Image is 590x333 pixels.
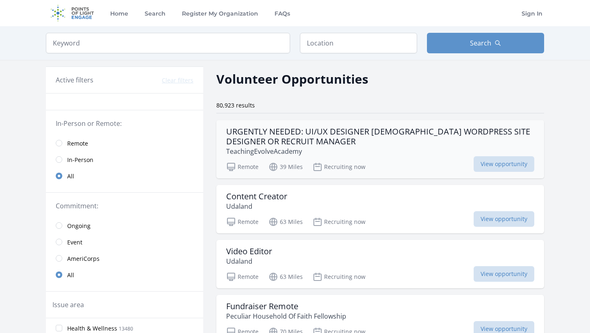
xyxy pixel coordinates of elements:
[46,217,203,234] a: Ongoing
[67,139,88,148] span: Remote
[268,162,303,172] p: 39 Miles
[313,162,365,172] p: Recruiting now
[216,101,255,109] span: 80,923 results
[46,250,203,267] a: AmeriCorps
[216,70,368,88] h2: Volunteer Opportunities
[268,272,303,282] p: 63 Miles
[216,240,544,288] a: Video Editor Udaland Remote 63 Miles Recruiting now View opportunity
[46,267,203,283] a: All
[226,272,259,282] p: Remote
[474,156,534,172] span: View opportunity
[226,217,259,227] p: Remote
[300,33,417,53] input: Location
[56,119,193,128] legend: In-Person or Remote:
[67,255,100,263] span: AmeriCorps
[46,168,203,184] a: All
[226,301,346,311] h3: Fundraiser Remote
[56,325,62,331] input: Health & Wellness 13480
[46,151,203,168] a: In-Person
[427,33,544,53] button: Search
[46,135,203,151] a: Remote
[46,234,203,250] a: Event
[67,156,93,164] span: In-Person
[46,33,290,53] input: Keyword
[67,271,74,279] span: All
[67,324,117,333] span: Health & Wellness
[226,127,534,146] h3: URGENTLY NEEDED: UI/UX DESIGNER [DEMOGRAPHIC_DATA] WORDPRESS SITE DESIGNER OR RECRUIT MANAGER
[313,217,365,227] p: Recruiting now
[162,76,193,84] button: Clear filters
[474,266,534,282] span: View opportunity
[313,272,365,282] p: Recruiting now
[216,120,544,178] a: URGENTLY NEEDED: UI/UX DESIGNER [DEMOGRAPHIC_DATA] WORDPRESS SITE DESIGNER OR RECRUIT MANAGER Tea...
[226,162,259,172] p: Remote
[268,217,303,227] p: 63 Miles
[226,192,287,201] h3: Content Creator
[67,238,82,246] span: Event
[470,38,491,48] span: Search
[474,211,534,227] span: View opportunity
[56,201,193,211] legend: Commitment:
[56,75,93,85] h3: Active filters
[226,256,272,266] p: Udaland
[119,325,133,332] span: 13480
[226,311,346,321] p: Peculiar Household Of Faith Fellowship
[226,246,272,256] h3: Video Editor
[216,185,544,233] a: Content Creator Udaland Remote 63 Miles Recruiting now View opportunity
[226,146,534,156] p: TeachingEvolveAcademy
[67,172,74,180] span: All
[52,300,84,310] legend: Issue area
[67,222,91,230] span: Ongoing
[226,201,287,211] p: Udaland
